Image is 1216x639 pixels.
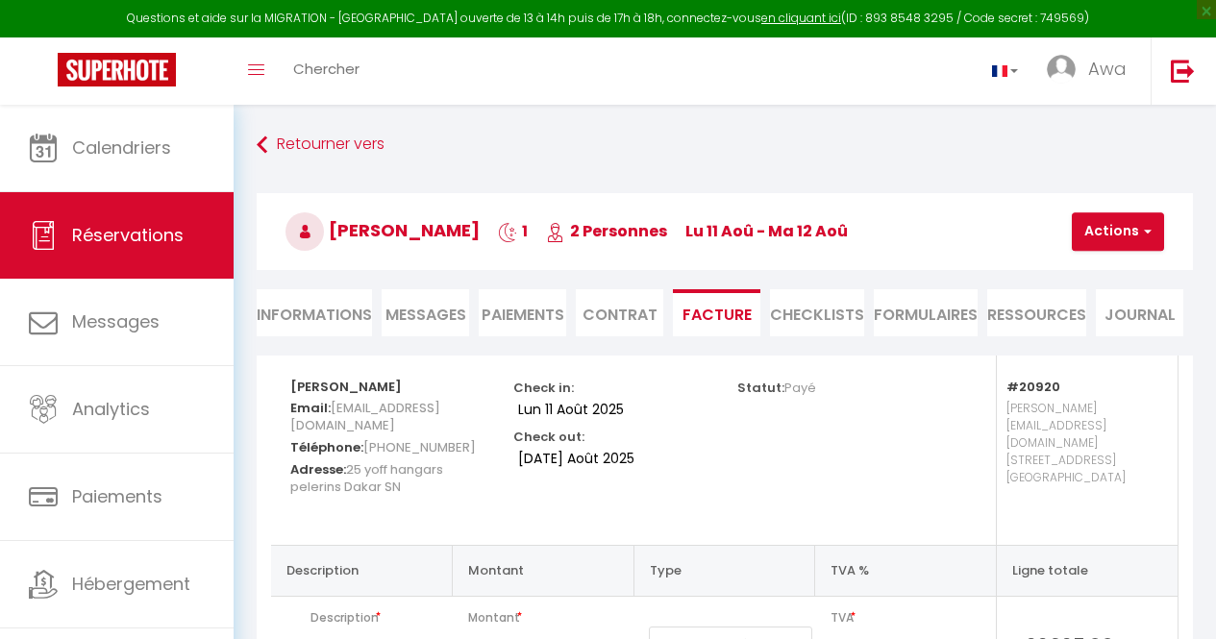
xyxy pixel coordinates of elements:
li: Facture [673,289,760,336]
th: Type [633,545,815,596]
span: Analytics [72,397,150,421]
span: lu 11 Aoû - ma 12 Aoû [685,220,848,242]
th: TVA % [815,545,997,596]
a: Retourner vers [257,128,1193,162]
span: TVA [831,604,988,631]
p: Check out: [513,424,584,446]
span: Chercher [293,59,360,79]
span: Messages [385,304,466,326]
li: CHECKLISTS [770,289,864,336]
img: logout [1171,59,1195,83]
strong: [PERSON_NAME] [290,378,402,396]
p: [PERSON_NAME][EMAIL_ADDRESS][DOMAIN_NAME] [STREET_ADDRESS] [GEOGRAPHIC_DATA] [1006,395,1158,526]
li: Ressources [987,289,1086,336]
span: Hébergement [72,572,190,596]
span: Réservations [72,223,184,247]
strong: Adresse: [290,460,346,479]
strong: Email: [290,399,331,417]
th: Description [271,545,453,596]
span: 2 Personnes [546,220,667,242]
span: 25 yoff hangars pelerins Dakar SN [290,455,443,501]
th: Ligne totale [996,545,1178,596]
img: ... [1047,55,1076,84]
img: Super Booking [58,53,176,86]
span: Description [310,604,445,631]
span: [PHONE_NUMBER] [363,433,476,461]
p: Check in: [513,375,574,397]
a: en cliquant ici [761,10,841,26]
button: Actions [1072,212,1164,251]
a: ... Awa [1032,37,1151,105]
strong: #20920 [1006,378,1060,396]
a: Chercher [279,37,374,105]
li: Journal [1096,289,1183,336]
p: Statut: [737,375,816,397]
strong: Téléphone: [290,438,363,456]
span: Paiements [72,484,162,508]
th: Montant [453,545,634,596]
span: Payé [784,379,816,397]
iframe: LiveChat chat widget [1135,558,1216,639]
li: FORMULAIRES [874,289,978,336]
span: Messages [72,309,160,333]
span: [EMAIL_ADDRESS][DOMAIN_NAME] [290,394,440,439]
span: 1 [498,220,528,242]
li: Informations [257,289,372,336]
span: Awa [1088,57,1127,81]
li: Paiements [479,289,566,336]
span: [PERSON_NAME] [285,218,480,242]
li: Contrat [576,289,663,336]
span: Calendriers [72,135,171,160]
span: Montant [468,604,627,631]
